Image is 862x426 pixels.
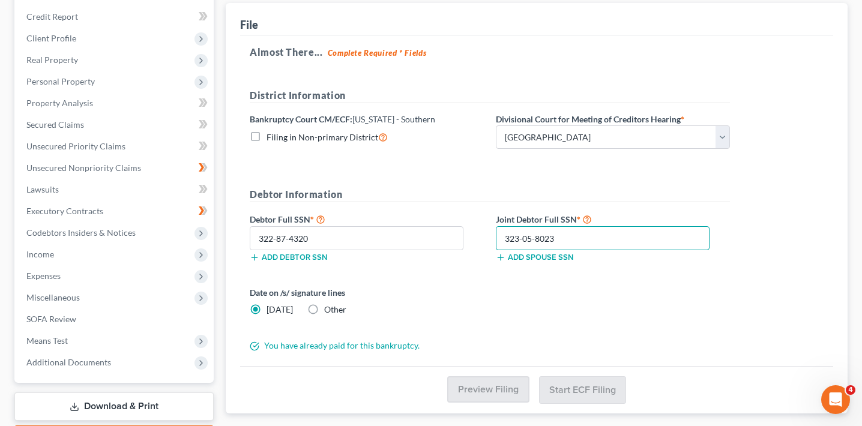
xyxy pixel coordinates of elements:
h5: Almost There... [250,45,824,59]
span: Client Profile [26,33,76,43]
span: Credit Report [26,11,78,22]
a: Download & Print [14,392,214,421]
span: Real Property [26,55,78,65]
span: Means Test [26,335,68,346]
span: SOFA Review [26,314,76,324]
span: [DATE] [267,304,293,314]
h5: Debtor Information [250,187,730,202]
a: SOFA Review [17,308,214,330]
a: Credit Report [17,6,214,28]
span: Codebtors Insiders & Notices [26,227,136,238]
span: Expenses [26,271,61,281]
span: Executory Contracts [26,206,103,216]
span: Secured Claims [26,119,84,130]
label: Date on /s/ signature lines [250,286,484,299]
h5: District Information [250,88,730,103]
a: Secured Claims [17,114,214,136]
span: Unsecured Priority Claims [26,141,125,151]
a: Executory Contracts [17,200,214,222]
span: Filing in Non-primary District [267,132,378,142]
span: Property Analysis [26,98,93,108]
button: Start ECF Filing [539,376,626,404]
label: Debtor Full SSN [244,212,490,226]
strong: Complete Required * Fields [328,48,427,58]
span: Income [26,249,54,259]
button: Preview Filing [447,376,529,403]
a: Lawsuits [17,179,214,200]
span: Other [324,304,346,314]
span: 4 [846,385,855,395]
button: Add debtor SSN [250,253,327,262]
span: Miscellaneous [26,292,80,302]
span: Additional Documents [26,357,111,367]
span: Personal Property [26,76,95,86]
div: File [240,17,258,32]
span: Lawsuits [26,184,59,194]
input: XXX-XX-XXXX [250,226,463,250]
label: Bankruptcy Court CM/ECF: [250,113,435,125]
label: Joint Debtor Full SSN [490,212,736,226]
div: You have already paid for this bankruptcy. [244,340,736,352]
input: XXX-XX-XXXX [496,226,710,250]
button: Add spouse SSN [496,253,573,262]
span: Unsecured Nonpriority Claims [26,163,141,173]
a: Unsecured Priority Claims [17,136,214,157]
a: Unsecured Nonpriority Claims [17,157,214,179]
iframe: Intercom live chat [821,385,850,414]
a: Property Analysis [17,92,214,114]
span: [US_STATE] - Southern [352,114,435,124]
label: Divisional Court for Meeting of Creditors Hearing [496,113,684,125]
